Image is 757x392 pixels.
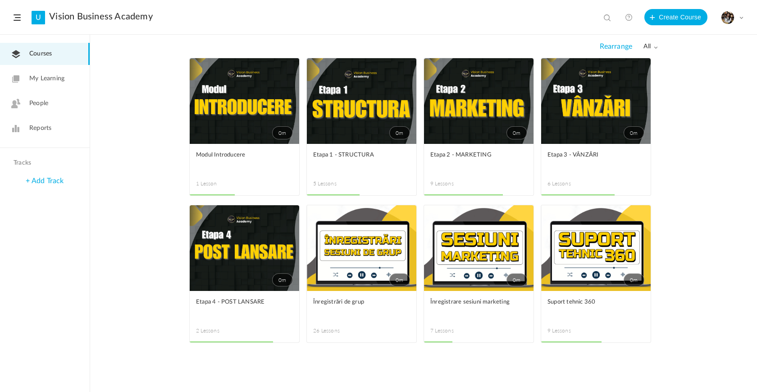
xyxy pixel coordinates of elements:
button: Create Course [644,9,707,25]
a: Etapa 4 - POST LANSARE [196,297,293,318]
a: 0m [307,58,416,144]
a: 0m [190,58,299,144]
span: 6 Lessons [547,180,596,188]
span: 1 Lesson [196,180,245,188]
h4: Tracks [14,159,74,167]
span: My Learning [29,74,64,83]
span: 5 Lessons [313,180,362,188]
span: 7 Lessons [430,327,479,335]
span: Etapa 1 - STRUCTURA [313,150,397,160]
a: U [32,11,45,24]
a: 0m [541,205,651,291]
a: + Add Track [26,177,64,184]
span: 2 Lessons [196,327,245,335]
span: People [29,99,48,108]
span: Modul Introducere [196,150,279,160]
a: Etapa 2 - MARKETING [430,150,527,171]
span: Etapa 2 - MARKETING [430,150,514,160]
img: tempimagehs7pti.png [721,11,734,24]
a: 0m [424,58,534,144]
a: Etapa 1 - STRUCTURA [313,150,410,171]
span: Suport tehnic 360 [547,297,631,307]
span: Reports [29,124,51,133]
span: all [643,43,658,51]
a: Etapa 3 - VÂNZĂRI [547,150,644,171]
span: 26 Lessons [313,327,362,335]
a: 0m [541,58,651,144]
span: Rearrange [600,42,632,51]
span: Courses [29,49,52,59]
a: Înregistrare sesiuni marketing [430,297,527,318]
span: 0m [624,126,644,139]
span: Etapa 3 - VÂNZĂRI [547,150,631,160]
span: 0m [624,273,644,286]
span: 0m [389,126,410,139]
a: Vision Business Academy [49,11,153,22]
span: 9 Lessons [430,180,479,188]
span: 0m [272,126,293,139]
span: Etapa 4 - POST LANSARE [196,297,279,307]
span: Înregistrare sesiuni marketing [430,297,514,307]
span: Înregistrări de grup [313,297,397,307]
a: Înregistrări de grup [313,297,410,318]
a: Modul Introducere [196,150,293,171]
span: 0m [389,273,410,286]
a: 0m [424,205,534,291]
span: 0m [272,273,293,286]
span: 0m [506,273,527,286]
a: 0m [307,205,416,291]
a: Suport tehnic 360 [547,297,644,318]
span: 0m [506,126,527,139]
span: 9 Lessons [547,327,596,335]
a: 0m [190,205,299,291]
